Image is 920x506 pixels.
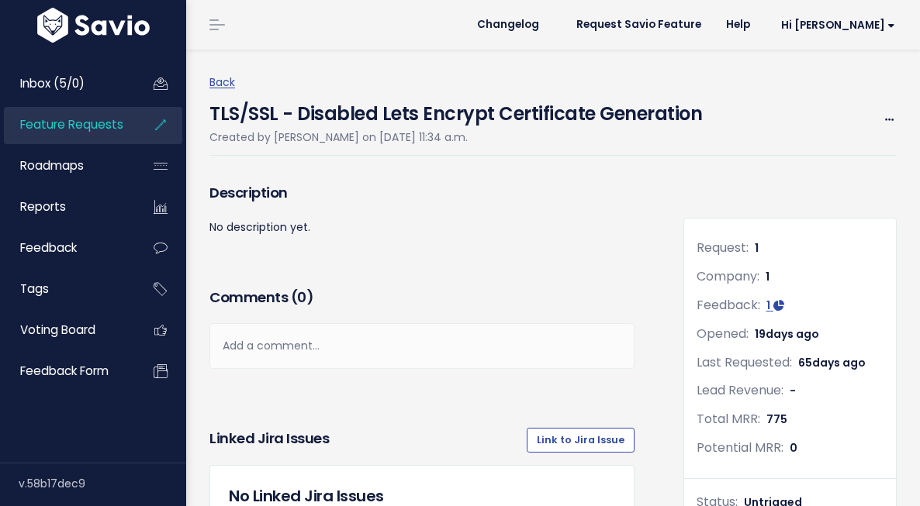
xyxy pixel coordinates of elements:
span: days ago [766,326,819,342]
span: Created by [PERSON_NAME] on [DATE] 11:34 a.m. [209,129,468,145]
span: Reports [20,198,66,215]
span: Hi [PERSON_NAME] [781,19,895,31]
span: Total MRR: [697,410,760,428]
a: Inbox (5/0) [4,66,129,102]
span: 1 [755,240,759,256]
span: Opened: [697,325,749,342]
span: 0 [790,440,797,456]
span: Feature Requests [20,116,123,133]
span: 0 [297,287,306,307]
a: Roadmaps [4,148,129,184]
span: 65 [798,355,866,370]
h4: TLS/SSL - Disabled Lets Encrypt Certificate Generation [209,92,702,128]
h3: Description [209,182,635,204]
span: - [790,383,796,398]
span: Roadmaps [20,157,84,174]
a: Reports [4,189,129,225]
span: Lead Revenue: [697,381,783,399]
span: 1 [766,298,770,313]
span: Feedback [20,239,77,256]
a: Feature Requests [4,107,129,143]
span: Feedback: [697,296,760,314]
span: Changelog [477,19,539,30]
span: Last Requested: [697,353,792,371]
span: days ago [812,355,866,370]
span: Feedback form [20,363,109,379]
h3: Linked Jira issues [209,428,329,453]
a: Tags [4,271,129,307]
h3: Comments ( ) [209,287,635,308]
span: Voting Board [20,322,95,338]
div: Add a comment... [209,323,635,369]
a: 1 [766,298,784,313]
a: Request Savio Feature [564,13,714,36]
a: Voting Board [4,312,129,348]
span: Inbox (5/0) [20,75,85,91]
span: 19 [755,326,819,342]
a: Help [714,13,763,36]
a: Feedback form [4,353,129,389]
span: Potential MRR: [697,439,783,456]
div: v.58b17dec9 [19,463,186,504]
span: Request: [697,239,749,256]
img: logo-white.9d6f32f41409.svg [33,8,154,43]
a: Hi [PERSON_NAME] [763,13,908,37]
a: Link to Jira Issue [527,428,635,453]
span: 775 [766,411,787,427]
span: 1 [766,269,770,284]
span: Tags [20,281,49,297]
p: No description yet. [209,218,635,237]
a: Back [209,74,235,90]
span: Company: [697,267,759,285]
a: Feedback [4,230,129,266]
